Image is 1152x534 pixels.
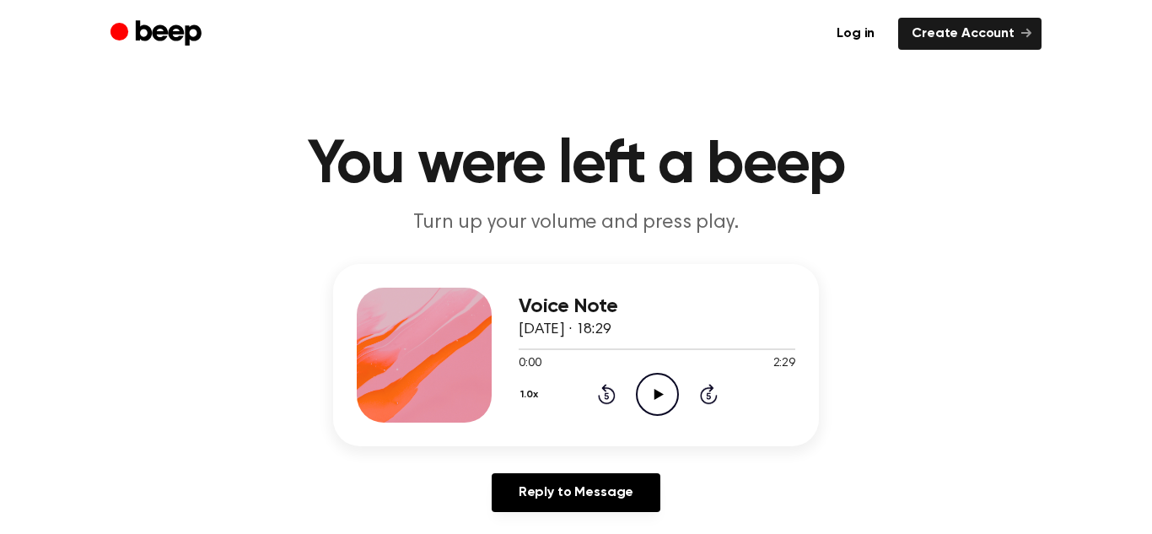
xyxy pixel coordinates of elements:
a: Log in [823,18,888,50]
span: 2:29 [773,355,795,373]
a: Reply to Message [492,473,660,512]
h3: Voice Note [519,295,795,318]
span: 0:00 [519,355,541,373]
p: Turn up your volume and press play. [252,209,900,237]
h1: You were left a beep [144,135,1008,196]
a: Create Account [898,18,1042,50]
a: Beep [110,18,206,51]
span: [DATE] · 18:29 [519,322,611,337]
button: 1.0x [519,380,545,409]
